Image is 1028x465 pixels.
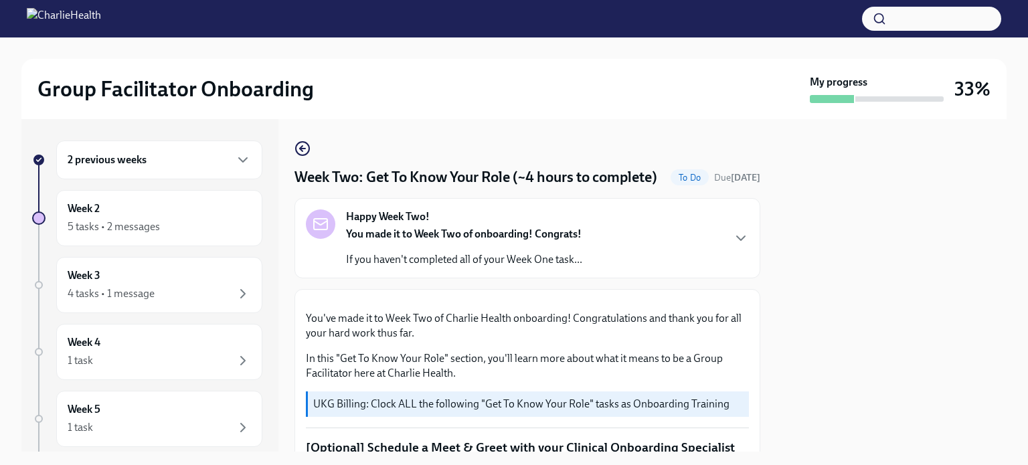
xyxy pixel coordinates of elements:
[68,402,100,417] h6: Week 5
[346,252,582,267] p: If you haven't completed all of your Week One task...
[68,353,93,368] div: 1 task
[346,209,430,224] strong: Happy Week Two!
[32,190,262,246] a: Week 25 tasks • 2 messages
[68,219,160,234] div: 5 tasks • 2 messages
[306,439,749,456] p: [Optional] Schedule a Meet & Greet with your Clinical Onboarding Specialist
[714,172,760,183] span: Due
[37,76,314,102] h2: Group Facilitator Onboarding
[671,173,709,183] span: To Do
[306,351,749,381] p: In this "Get To Know Your Role" section, you'll learn more about what it means to be a Group Faci...
[32,257,262,313] a: Week 34 tasks • 1 message
[810,75,867,90] strong: My progress
[27,8,101,29] img: CharlieHealth
[313,397,744,411] p: UKG Billing: Clock ALL the following "Get To Know Your Role" tasks as Onboarding Training
[68,286,155,301] div: 4 tasks • 1 message
[731,172,760,183] strong: [DATE]
[294,167,657,187] h4: Week Two: Get To Know Your Role (~4 hours to complete)
[32,391,262,447] a: Week 51 task
[68,335,100,350] h6: Week 4
[68,268,100,283] h6: Week 3
[306,311,749,341] p: You've made it to Week Two of Charlie Health onboarding! Congratulations and thank you for all yo...
[68,201,100,216] h6: Week 2
[56,141,262,179] div: 2 previous weeks
[954,77,991,101] h3: 33%
[68,420,93,435] div: 1 task
[346,227,582,240] strong: You made it to Week Two of onboarding! Congrats!
[32,324,262,380] a: Week 41 task
[68,153,147,167] h6: 2 previous weeks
